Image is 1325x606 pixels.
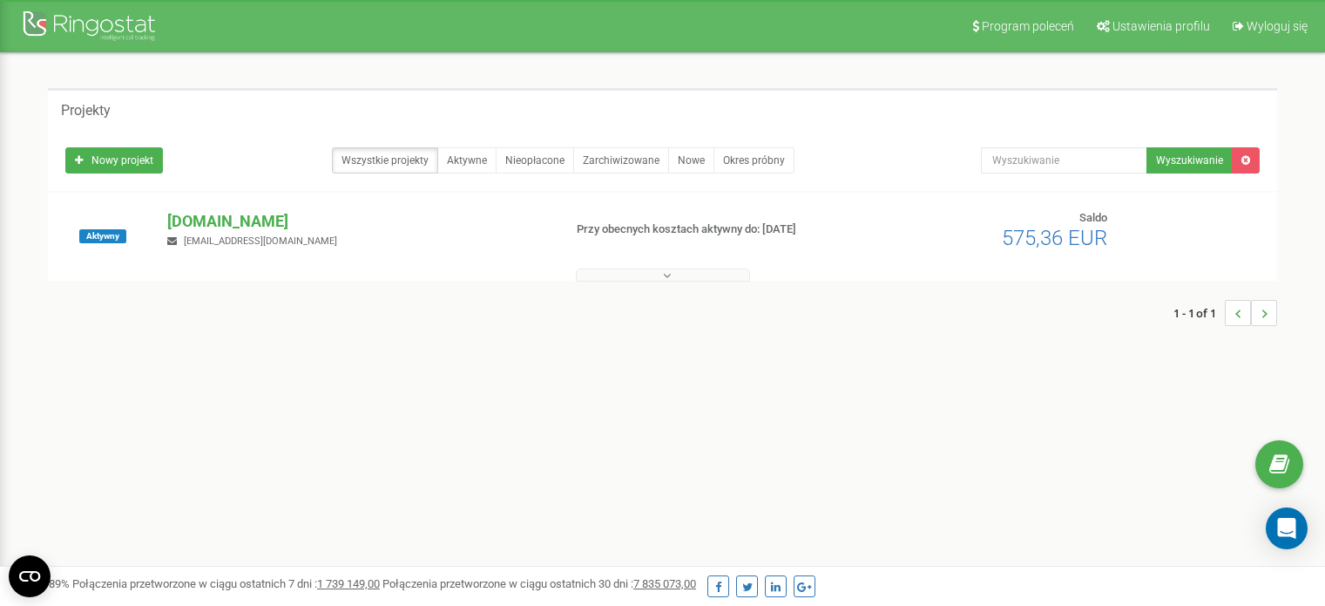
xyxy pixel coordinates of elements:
[1146,147,1233,174] button: Wyszukiwanie
[332,147,438,174] a: Wszystkie projekty
[573,147,669,174] a: Zarchiwizowane
[713,147,794,174] a: Okres próbny
[437,147,497,174] a: Aktywne
[982,19,1074,33] span: Program poleceń
[9,555,51,597] button: Open CMP widget
[1002,226,1107,250] span: 575,36 EUR
[496,147,574,174] a: Nieopłacone
[61,103,111,119] h5: Projekty
[981,147,1147,174] input: Wyszukiwanie
[79,229,126,243] span: Aktywny
[1173,300,1225,326] span: 1 - 1 of 1
[633,577,696,590] u: 7 835 073,00
[1079,211,1107,224] span: Saldo
[72,577,380,590] span: Połączenia przetworzone w ciągu ostatnich 7 dni :
[184,235,337,247] span: [EMAIL_ADDRESS][DOMAIN_NAME]
[1247,19,1308,33] span: Wyloguj się
[65,147,163,174] a: Nowy projekt
[317,577,380,590] u: 1 739 149,00
[382,577,696,590] span: Połączenia przetworzone w ciągu ostatnich 30 dni :
[1266,507,1308,549] div: Open Intercom Messenger
[577,221,855,238] p: Przy obecnych kosztach aktywny do: [DATE]
[1112,19,1210,33] span: Ustawienia profilu
[668,147,714,174] a: Nowe
[1173,283,1277,344] nav: ...
[167,210,548,233] p: [DOMAIN_NAME]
